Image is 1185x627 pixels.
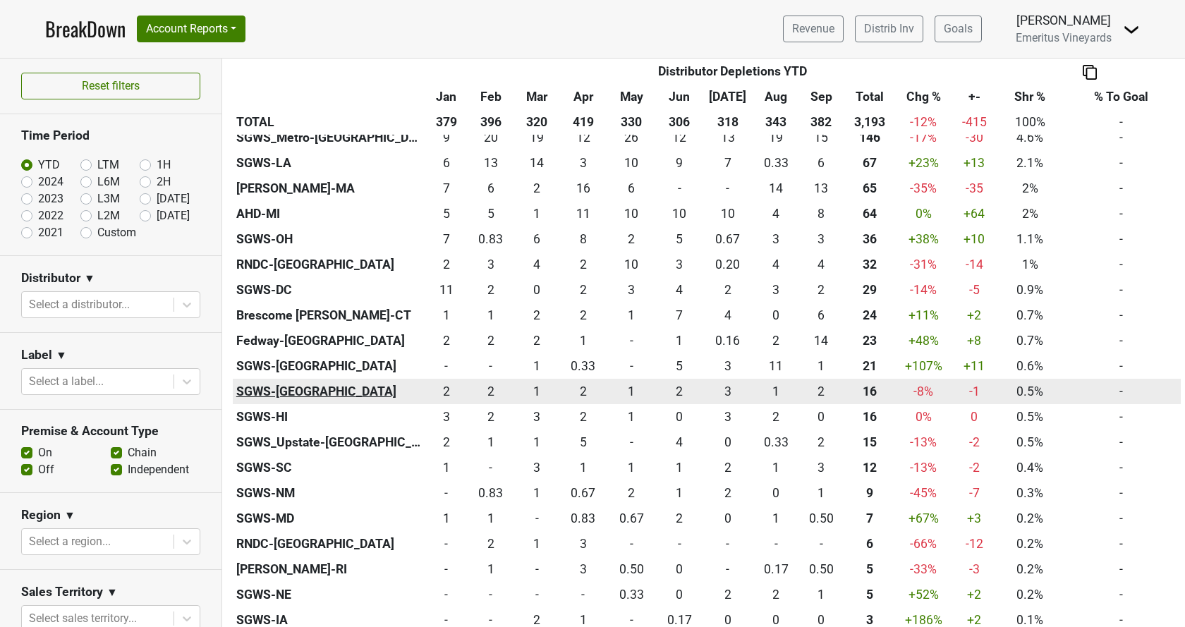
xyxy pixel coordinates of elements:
td: 0 [655,176,703,201]
td: 100% [998,109,1062,135]
td: 2% [998,201,1062,226]
button: Reset filters [21,73,200,99]
td: -17 % [897,125,950,150]
h3: Label [21,348,52,363]
td: 0 [607,353,655,379]
div: 7 [707,154,748,172]
td: 7.333 [425,176,466,201]
th: Distributor Depletions YTD [467,59,999,84]
div: 1 [429,306,463,324]
div: 0 [518,281,556,299]
th: 35.501 [843,226,897,252]
th: SGWS-DC [233,277,425,303]
th: Aug: activate to sort column ascending [752,84,800,109]
div: 2 [470,281,512,299]
td: 0 [752,303,800,328]
td: 3 [607,277,655,303]
td: - [1062,303,1181,328]
th: 320 [515,109,559,135]
div: 13 [707,128,748,147]
div: 26 [611,128,652,147]
th: 396 [467,109,515,135]
div: 146 [846,128,894,147]
td: 1 [655,328,703,353]
td: -14 % [897,277,950,303]
td: 12 [655,125,703,150]
td: 4 [704,303,752,328]
div: 29 [846,281,894,299]
td: 5.999 [425,150,466,176]
td: 15 [800,125,843,150]
th: Feb: activate to sort column ascending [467,84,515,109]
label: YTD [38,157,60,174]
label: 2023 [38,190,63,207]
div: 2 [470,331,512,350]
th: [PERSON_NAME]-MA [233,176,425,201]
div: 15 [803,128,839,147]
td: 0.7% [998,303,1062,328]
div: +64 [954,205,995,223]
div: 7 [659,306,700,324]
div: 1 [518,205,556,223]
td: 13.333 [467,150,515,176]
div: 3 [563,154,604,172]
div: 6 [518,230,556,248]
td: - [1062,226,1181,252]
td: - [1062,150,1181,176]
td: 26 [607,125,655,150]
label: On [38,444,52,461]
label: L2M [97,207,120,224]
label: 2021 [38,224,63,241]
td: 0 [515,277,559,303]
td: 3 [752,277,800,303]
div: 1 [470,306,512,324]
th: Jul: activate to sort column ascending [704,84,752,109]
td: 0.2 [704,252,752,277]
div: 10 [659,205,700,223]
div: 10 [707,205,748,223]
div: - [611,331,652,350]
div: 10 [611,205,652,223]
label: [DATE] [157,207,190,224]
td: 5.333 [425,201,466,226]
h3: Region [21,508,61,523]
label: 2024 [38,174,63,190]
div: 3 [659,255,700,274]
th: SGWS_Metro-[GEOGRAPHIC_DATA] [233,125,425,150]
td: - [1062,201,1181,226]
div: 2 [429,255,463,274]
th: Apr: activate to sort column ascending [559,84,607,109]
th: 29.000 [843,277,897,303]
div: 65 [846,179,894,197]
div: 13 [803,179,839,197]
td: - [1062,328,1181,353]
div: 14 [518,154,556,172]
th: RNDC-[GEOGRAPHIC_DATA] [233,252,425,277]
th: 343 [752,109,800,135]
td: 2.332 [559,252,607,277]
td: 0.16 [704,328,752,353]
div: 2 [611,230,652,248]
td: 9.833 [607,150,655,176]
div: 0.67 [707,230,748,248]
td: 0.333 [752,150,800,176]
div: +10 [954,230,995,248]
td: 3.334 [800,226,843,252]
th: 64.818 [843,176,897,201]
td: 2 [559,277,607,303]
td: 0.9% [998,277,1062,303]
div: 2 [518,331,556,350]
td: 19.333 [752,125,800,150]
div: 24 [846,306,894,324]
h3: Time Period [21,128,200,143]
td: 4.6% [998,125,1062,150]
th: Sep: activate to sort column ascending [800,84,843,109]
div: 36 [846,230,894,248]
div: 7 [429,179,463,197]
th: +-: activate to sort column ascending [950,84,998,109]
div: 3 [755,230,797,248]
div: 12 [659,128,700,147]
div: 0.33 [755,154,797,172]
label: LTM [97,157,119,174]
span: -415 [962,115,987,129]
